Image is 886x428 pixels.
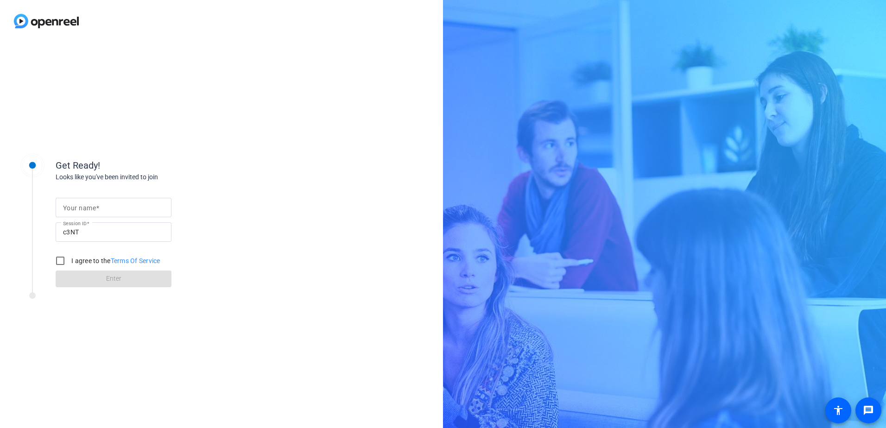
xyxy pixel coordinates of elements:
mat-icon: accessibility [833,405,844,416]
label: I agree to the [70,256,160,265]
div: Get Ready! [56,158,241,172]
mat-label: Session ID [63,220,87,226]
mat-label: Your name [63,204,96,212]
div: Looks like you've been invited to join [56,172,241,182]
a: Terms Of Service [111,257,160,264]
mat-icon: message [863,405,874,416]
